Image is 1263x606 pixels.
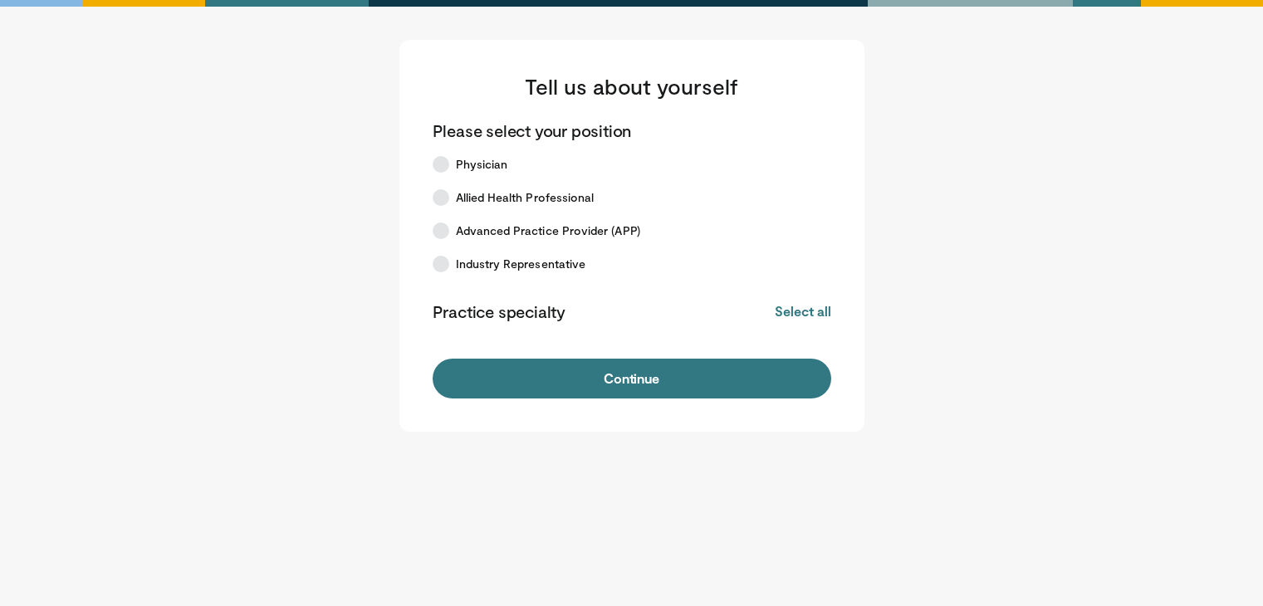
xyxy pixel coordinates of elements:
[433,359,831,398] button: Continue
[433,301,565,322] p: Practice specialty
[456,222,640,239] span: Advanced Practice Provider (APP)
[433,120,632,141] p: Please select your position
[433,73,831,100] h3: Tell us about yourself
[456,156,508,173] span: Physician
[456,256,586,272] span: Industry Representative
[456,189,595,206] span: Allied Health Professional
[775,302,830,320] button: Select all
